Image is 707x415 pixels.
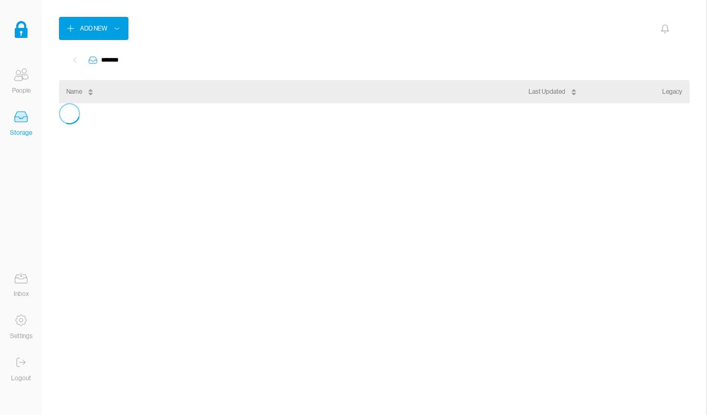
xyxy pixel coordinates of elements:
[529,86,565,97] div: Last Updated
[10,331,33,341] div: Settings
[66,86,82,97] div: Name
[662,86,682,97] div: Legacy
[80,23,107,34] div: Add New
[59,103,80,124] svg: audio-loading
[14,289,29,299] div: Inbox
[59,17,128,40] button: Add New
[12,85,31,96] div: People
[11,373,31,383] div: Logout
[10,127,32,138] div: Storage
